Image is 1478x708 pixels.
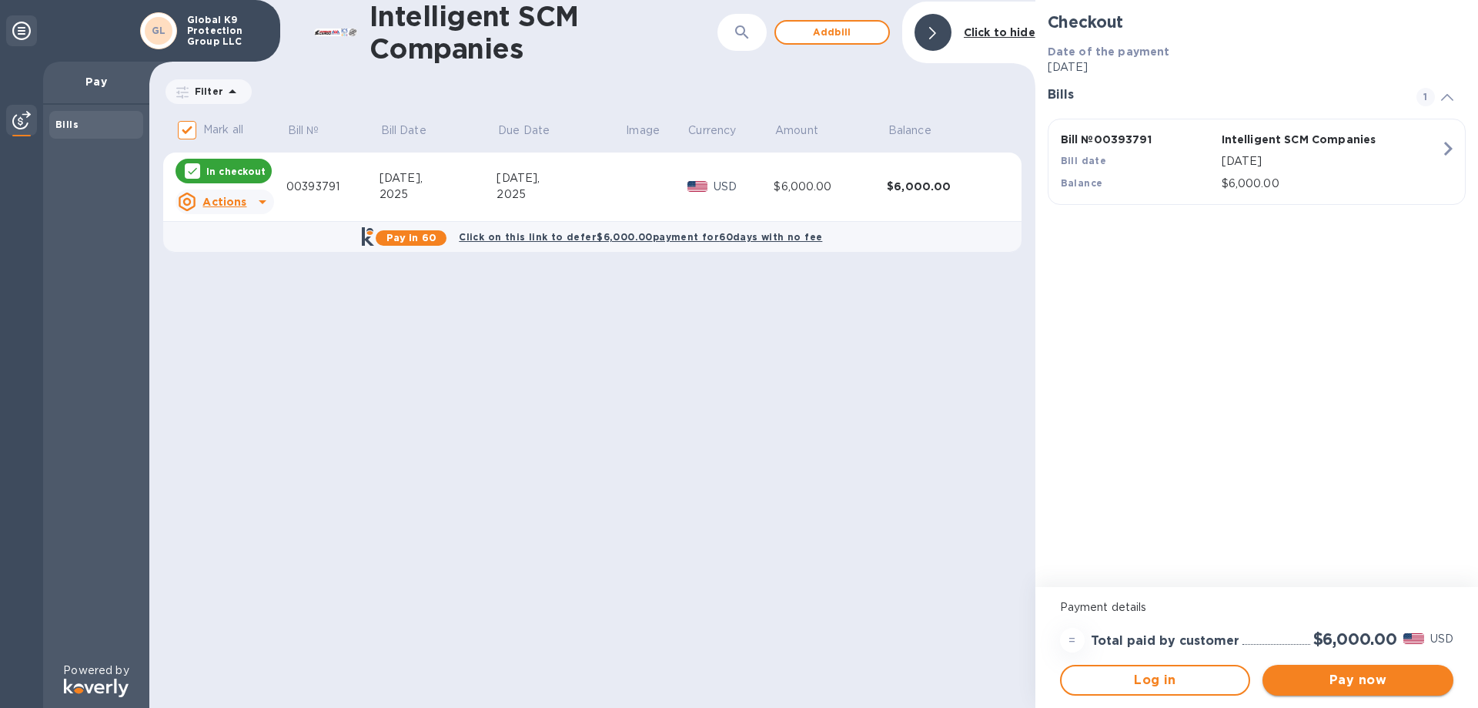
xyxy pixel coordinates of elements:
span: Bill Date [381,122,446,139]
button: Pay now [1262,665,1453,696]
span: 1 [1416,88,1435,106]
div: 00393791 [286,179,380,195]
p: Mark all [203,122,243,138]
img: USD [1403,633,1424,644]
p: Bill Date [381,122,426,139]
p: Image [626,122,660,139]
b: Click on this link to defer $6,000.00 payment for 60 days with no fee [459,231,822,243]
p: Amount [775,122,818,139]
p: USD [1430,631,1453,647]
h3: Total paid by customer [1091,634,1239,649]
button: Bill №00393791Intelligent SCM CompaniesBill date[DATE]Balance$6,000.00 [1048,119,1466,205]
span: Bill № [288,122,339,139]
h2: $6,000.00 [1313,629,1397,649]
p: Global K9 Protection Group LLC [187,15,264,47]
p: Bill № 00393791 [1061,132,1216,147]
span: Balance [888,122,951,139]
div: 2025 [380,186,497,203]
span: Log in [1074,671,1237,690]
div: $6,000.00 [774,179,887,195]
p: Filter [189,85,223,98]
p: $6,000.00 [1222,176,1440,192]
b: Click to hide [964,26,1035,39]
p: Bill № [288,122,319,139]
h3: Bills [1048,88,1398,102]
b: Date of the payment [1048,45,1170,58]
p: [DATE] [1222,153,1440,169]
p: [DATE] [1048,59,1466,75]
p: Payment details [1060,599,1453,616]
span: Pay now [1275,671,1441,690]
img: USD [687,181,708,192]
div: [DATE], [497,170,624,186]
span: Add bill [788,23,876,42]
p: Due Date [498,122,550,139]
p: Intelligent SCM Companies [1222,132,1376,147]
button: Log in [1060,665,1251,696]
img: Logo [64,679,129,697]
u: Actions [202,196,246,208]
p: In checkout [206,165,266,178]
button: Addbill [774,20,890,45]
div: $6,000.00 [887,179,1000,194]
div: [DATE], [380,170,497,186]
div: 2025 [497,186,624,203]
span: Due Date [498,122,570,139]
b: Balance [1061,177,1103,189]
p: Pay [55,74,137,89]
b: Pay in 60 [386,232,436,243]
span: Amount [775,122,838,139]
b: GL [152,25,166,36]
p: Currency [688,122,736,139]
h2: Checkout [1048,12,1466,32]
p: USD [714,179,774,195]
div: = [1060,628,1085,653]
b: Bill date [1061,155,1107,166]
p: Powered by [63,663,129,679]
b: Bills [55,119,79,130]
p: Balance [888,122,931,139]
